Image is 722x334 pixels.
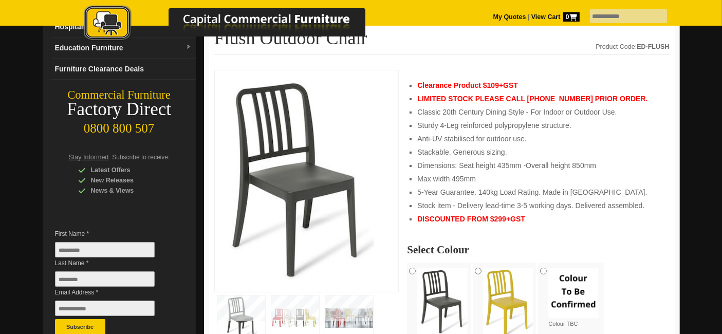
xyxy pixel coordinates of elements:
img: Flush Outdoor Chair [220,76,374,284]
span: Last Name * [55,258,170,268]
h2: Select Colour [407,245,669,255]
input: Last Name * [55,271,155,287]
div: Product Code: [596,42,669,52]
li: Anti-UV stabilised for outdoor use. [417,134,659,144]
a: View Cart0 [529,13,579,21]
strong: LIMITED STOCK PLEASE CALL [PHONE_NUMBER] PRIOR ORDER. [417,95,647,103]
input: First Name * [55,242,155,257]
div: 0800 800 507 [43,116,196,136]
span: Subscribe to receive: [112,154,170,161]
span: First Name * [55,229,170,239]
strong: ED-FLUSH [637,43,669,50]
img: Colour TBC [548,268,599,318]
strong: Clearance Product $109+GST [417,81,518,89]
strong: View Cart [531,13,580,21]
li: Max width 495mm [417,174,659,184]
li: Classic 20th Century Dining Style - For Indoor or Outdoor Use. [417,107,659,117]
a: Furniture Clearance Deals [51,59,196,80]
a: Capital Commercial Furniture Logo [55,5,415,46]
div: News & Views [78,185,176,196]
span: 0 [563,12,580,22]
div: Commercial Furniture [43,88,196,102]
a: My Quotes [493,13,526,21]
li: 5-Year Guarantee. 140kg Load Rating. Made in [GEOGRAPHIC_DATA]. [417,187,659,197]
a: Hospitality Furnituredropdown [51,16,196,38]
span: DISCOUNTED FROM $299+GST [417,215,525,223]
span: Email Address * [55,287,170,298]
div: Factory Direct [43,102,196,117]
div: New Releases [78,175,176,185]
input: Email Address * [55,301,155,316]
li: Dimensions: Seat height 435mm -Overall height 850mm [417,160,659,171]
span: Stay Informed [69,154,109,161]
li: Stock item - Delivery lead-time 3-5 working days. Delivered assembled. [417,200,659,211]
div: Latest Offers [78,165,176,175]
li: Sturdy 4-Leg reinforced polypropylene structure. [417,120,659,131]
a: Education Furnituredropdown [51,38,196,59]
img: Capital Commercial Furniture Logo [55,5,415,43]
h1: Flush Outdoor Chair [214,28,670,54]
li: Stackable. Generous sizing. [417,147,659,157]
label: Colour TBC [548,268,599,328]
